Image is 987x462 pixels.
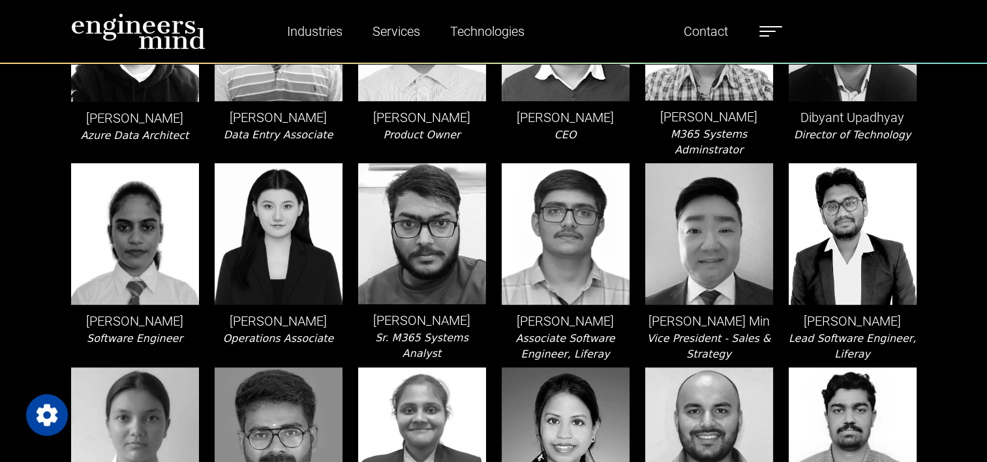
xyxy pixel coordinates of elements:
img: leader-img [358,163,486,305]
i: Director of Technology [794,129,911,141]
img: leader-img [215,163,342,305]
i: Azure Data Architect [81,129,189,142]
a: Contact [678,16,733,46]
img: leader-img [71,163,199,305]
i: Sr. M365 Systems Analyst [375,331,468,360]
i: Product Owner [383,129,460,141]
i: Software Engineer [87,332,183,345]
p: Dibyant Upadhyay [789,108,917,127]
p: [PERSON_NAME] [215,311,342,331]
p: [PERSON_NAME] [645,107,773,127]
i: Operations Associate [223,332,334,345]
img: logo [71,13,205,50]
p: [PERSON_NAME] [71,108,199,128]
img: leader-img [502,163,630,305]
p: [PERSON_NAME] [502,108,630,127]
i: Lead Software Engineer, Liferay [789,332,916,360]
p: [PERSON_NAME] [215,108,342,127]
a: Industries [282,16,348,46]
i: CEO [554,129,577,141]
p: [PERSON_NAME] [358,311,486,330]
a: Technologies [445,16,530,46]
p: [PERSON_NAME] [789,311,917,331]
i: M365 Systems Adminstrator [671,128,747,156]
img: leader-img [645,163,773,305]
img: leader-img [789,163,917,305]
p: [PERSON_NAME] [358,108,486,127]
p: [PERSON_NAME] Min [645,311,773,331]
a: Services [367,16,425,46]
i: Associate Software Engineer, Liferay [515,332,615,360]
i: Data Entry Associate [224,129,333,141]
p: [PERSON_NAME] [71,311,199,331]
p: [PERSON_NAME] [502,311,630,331]
i: Vice President - Sales & Strategy [647,332,771,360]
